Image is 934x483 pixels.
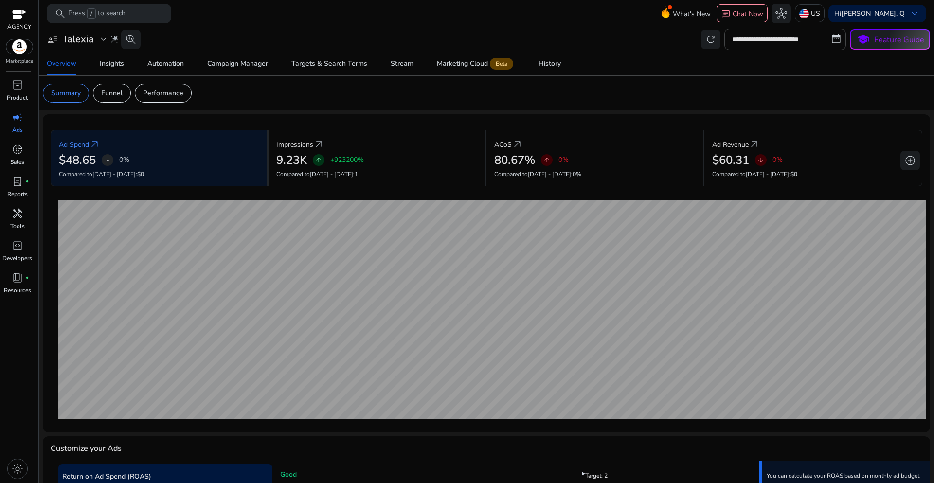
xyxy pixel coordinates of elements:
[490,58,513,70] span: Beta
[12,143,23,155] span: donut_small
[12,79,23,91] span: inventory_2
[109,35,119,44] span: wand_stars
[51,444,122,453] h4: Customize your Ads
[834,10,905,17] p: Hi
[437,60,515,68] div: Marketing Cloud
[10,222,25,231] p: Tools
[12,463,23,475] span: light_mode
[757,156,765,164] span: arrow_downward
[543,156,551,164] span: arrow_upward
[701,30,720,49] button: refresh
[856,33,870,47] span: school
[841,9,905,18] b: [PERSON_NAME]. Q
[12,240,23,251] span: code_blocks
[12,176,23,187] span: lab_profile
[717,4,768,23] button: chatChat Now
[330,155,364,165] p: +923200%
[712,140,749,150] p: Ad Revenue
[391,60,413,67] div: Stream
[101,88,123,98] p: Funnel
[558,155,569,165] p: 0%
[746,170,789,178] span: [DATE] - [DATE]
[904,155,916,166] span: add_circle
[573,170,581,178] span: 0%
[775,8,787,19] span: hub
[62,471,269,482] p: Return on Ad Spend (ROAS)
[12,125,23,134] p: Ads
[51,88,81,98] p: Summary
[47,34,58,45] span: user_attributes
[6,58,33,65] p: Marketplace
[125,34,137,45] span: search_insights
[7,93,28,102] p: Product
[25,179,29,183] span: fiber_manual_record
[4,286,31,295] p: Resources
[310,170,353,178] span: [DATE] - [DATE]
[119,155,129,165] p: 0%
[280,469,657,480] p: Good
[494,153,535,167] h2: 80.67%
[10,158,24,166] p: Sales
[313,139,325,150] a: arrow_outward
[12,272,23,284] span: book_4
[7,190,28,198] p: Reports
[121,30,141,49] button: search_insights
[673,5,711,22] span: What's New
[721,9,731,19] span: chat
[2,254,32,263] p: Developers
[143,88,183,98] p: Performance
[874,34,924,46] p: Feature Guide
[539,60,561,67] div: History
[47,60,76,67] div: Overview
[62,34,94,45] h3: Talexia
[712,153,749,167] h2: $60.31
[106,154,109,166] span: -
[59,170,259,179] p: Compared to :
[799,9,809,18] img: us.svg
[900,151,920,170] button: add_circle
[100,60,124,67] div: Insights
[207,60,268,67] div: Campaign Manager
[315,156,323,164] span: arrow_upward
[137,170,144,178] span: $0
[59,140,89,150] p: Ad Spend
[512,139,523,150] a: arrow_outward
[712,170,914,179] p: Compared to :
[772,4,791,23] button: hub
[276,170,477,179] p: Compared to :
[89,139,101,150] a: arrow_outward
[6,39,33,54] img: amazon.svg
[811,5,820,22] p: US
[276,140,313,150] p: Impressions
[147,60,184,67] div: Automation
[98,34,109,45] span: expand_more
[12,111,23,123] span: campaign
[850,29,930,50] button: schoolFeature Guide
[92,170,136,178] span: [DATE] - [DATE]
[59,153,96,167] h2: $48.65
[494,170,695,179] p: Compared to :
[528,170,571,178] span: [DATE] - [DATE]
[87,8,96,19] span: /
[291,60,367,67] div: Targets & Search Terms
[733,9,763,18] p: Chat Now
[25,276,29,280] span: fiber_manual_record
[749,139,760,150] a: arrow_outward
[705,34,717,45] span: refresh
[54,8,66,19] span: search
[7,22,31,31] p: AGENCY
[790,170,797,178] span: $0
[909,8,920,19] span: keyboard_arrow_down
[276,153,307,167] h2: 9.23K
[767,472,921,480] p: You can calculate your ROAS based on monthly ad budget.
[12,208,23,219] span: handyman
[772,155,783,165] p: 0%
[494,140,512,150] p: ACoS
[355,170,358,178] span: 1
[68,8,126,19] p: Press to search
